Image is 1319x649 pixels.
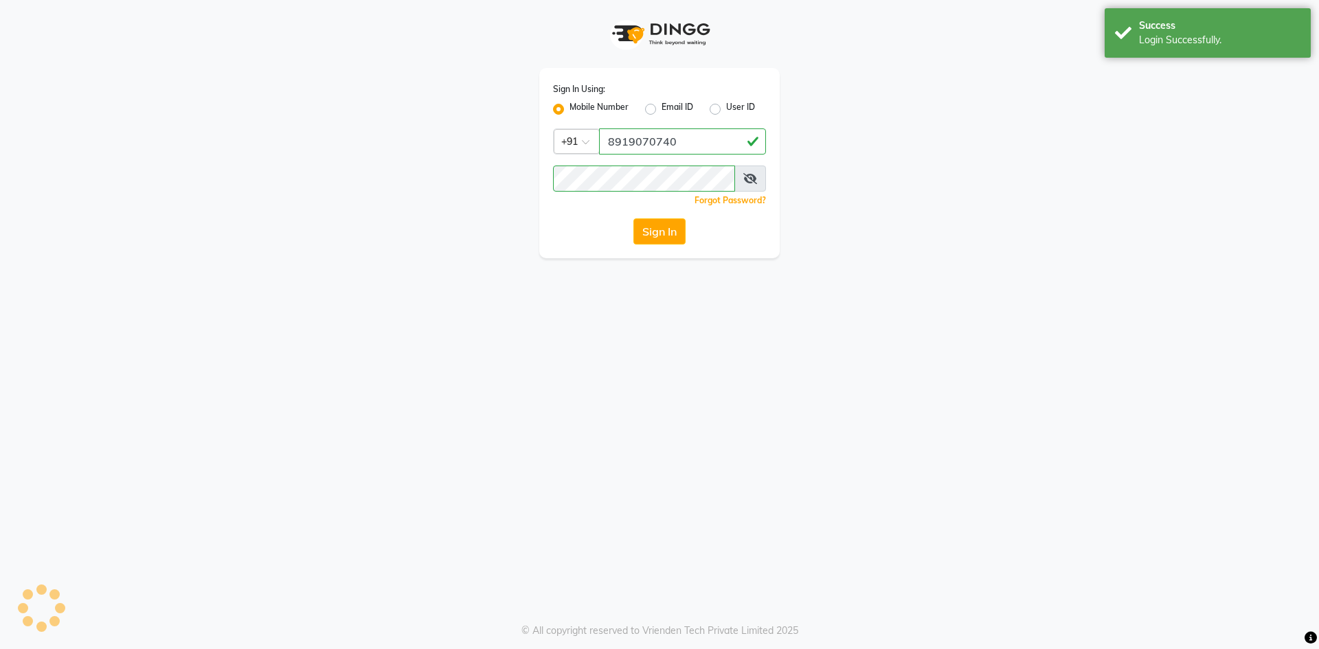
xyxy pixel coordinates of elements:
input: Username [599,128,766,155]
label: Email ID [662,101,693,117]
button: Sign In [633,218,686,244]
a: Forgot Password? [695,195,766,205]
img: logo1.svg [605,14,714,54]
input: Username [553,166,735,192]
div: Success [1139,19,1300,33]
label: User ID [726,101,755,117]
div: Login Successfully. [1139,33,1300,47]
label: Sign In Using: [553,83,605,95]
label: Mobile Number [570,101,629,117]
